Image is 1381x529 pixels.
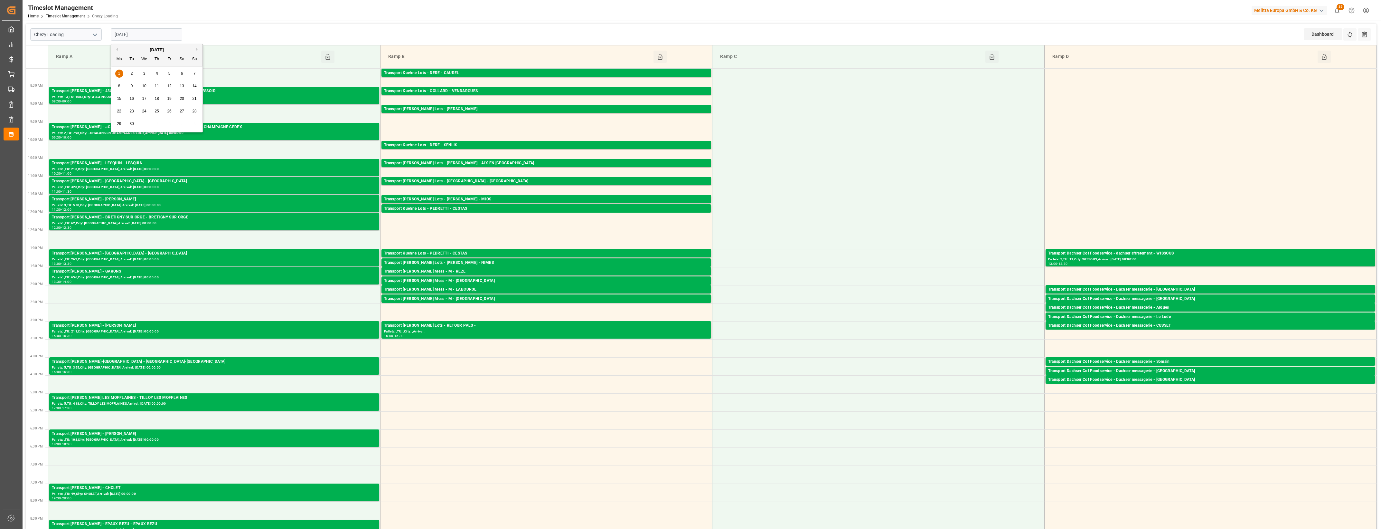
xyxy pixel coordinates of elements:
[61,190,62,193] div: -
[384,196,709,203] div: Transport [PERSON_NAME] Lots - [PERSON_NAME] - MIOS
[115,120,123,128] div: Choose Monday, September 29th, 2025
[52,334,61,337] div: 15:00
[30,264,43,268] span: 1:30 PM
[153,107,161,115] div: Choose Thursday, September 25th, 2025
[62,136,71,139] div: 10:00
[1048,374,1373,380] div: Pallets: 3,TU: ,City: [GEOGRAPHIC_DATA],Arrival: [DATE] 00:00:00
[1252,4,1330,16] button: Melitta Europa GmbH & Co. KG
[28,228,43,232] span: 12:30 PM
[52,322,377,329] div: Transport [PERSON_NAME] - [PERSON_NAME]
[128,55,136,63] div: Tu
[62,497,71,500] div: 20:00
[115,82,123,90] div: Choose Monday, September 8th, 2025
[52,136,61,139] div: 09:30
[28,210,43,214] span: 12:00 PM
[142,84,146,88] span: 10
[52,280,61,283] div: 13:30
[52,185,377,190] div: Pallets: ,TU: 428,City: [GEOGRAPHIC_DATA],Arrival: [DATE] 00:00:00
[181,71,183,76] span: 6
[180,96,184,101] span: 20
[1252,6,1327,15] div: Melitta Europa GmbH & Co. KG
[193,71,196,76] span: 7
[153,55,161,63] div: Th
[192,84,196,88] span: 14
[117,109,121,113] span: 22
[1048,286,1373,293] div: Transport Dachser Cof Foodservice - Dachser messagerie - [GEOGRAPHIC_DATA]
[117,96,121,101] span: 15
[140,95,148,103] div: Choose Wednesday, September 17th, 2025
[52,275,377,280] div: Pallets: ,TU: 656,City: [GEOGRAPHIC_DATA],Arrival: [DATE] 00:00:00
[384,178,709,185] div: Transport [PERSON_NAME] Lots - [GEOGRAPHIC_DATA] - [GEOGRAPHIC_DATA]
[1057,262,1058,265] div: -
[52,370,61,373] div: 16:00
[1048,365,1373,370] div: Pallets: 2,TU: 52,City: [GEOGRAPHIC_DATA],Arrival: [DATE] 00:00:00
[30,481,43,484] span: 7:30 PM
[90,30,99,40] button: open menu
[118,84,120,88] span: 8
[52,365,377,370] div: Pallets: 5,TU: 355,City: [GEOGRAPHIC_DATA],Arrival: [DATE] 00:00:00
[52,88,377,94] div: Transport [PERSON_NAME] - 4381 ABLAINCOURT PRESSOIR - ABLAINCOURT PRESSOIR
[30,463,43,466] span: 7:00 PM
[61,497,62,500] div: -
[384,94,709,100] div: Pallets: 20,TU: 464,City: [GEOGRAPHIC_DATA],Arrival: [DATE] 00:00:00
[384,278,709,284] div: Transport [PERSON_NAME] Mess - M - [GEOGRAPHIC_DATA]
[131,84,133,88] span: 9
[61,262,62,265] div: -
[153,70,161,78] div: Choose Thursday, September 4th, 2025
[62,208,71,211] div: 12:00
[180,109,184,113] span: 27
[384,212,709,217] div: Pallets: 2,TU: 320,City: CESTAS,Arrival: [DATE] 00:00:00
[1048,359,1373,365] div: Transport Dachser Cof Foodservice - Dachser messagerie - Somain
[384,334,393,337] div: 15:00
[384,185,709,190] div: Pallets: ,TU: 122,City: [GEOGRAPHIC_DATA],Arrival: [DATE] 00:00:00
[28,156,43,159] span: 10:30 AM
[384,260,709,266] div: Transport [PERSON_NAME] Lots - [PERSON_NAME] - NIMES
[1048,293,1373,298] div: Pallets: 1,TU: 96,City: [GEOGRAPHIC_DATA],Arrival: [DATE] 00:00:00
[128,82,136,90] div: Choose Tuesday, September 9th, 2025
[28,3,118,13] div: Timeslot Management
[30,445,43,448] span: 6:30 PM
[1048,368,1373,374] div: Transport Dachser Cof Foodservice - Dachser messagerie - [GEOGRAPHIC_DATA]
[52,437,377,443] div: Pallets: ,TU: 108,City: [GEOGRAPHIC_DATA],Arrival: [DATE] 00:00:00
[128,70,136,78] div: Choose Tuesday, September 2nd, 2025
[178,55,186,63] div: Sa
[394,334,404,337] div: 15:30
[1048,311,1373,316] div: Pallets: 1,TU: 27,City: [GEOGRAPHIC_DATA],Arrival: [DATE] 00:00:00
[52,485,377,491] div: Transport [PERSON_NAME] - CHOLET
[52,431,377,437] div: Transport [PERSON_NAME] - [PERSON_NAME]
[140,82,148,90] div: Choose Wednesday, September 10th, 2025
[1048,329,1373,334] div: Pallets: ,TU: 88,City: [GEOGRAPHIC_DATA],Arrival: [DATE] 00:00:00
[62,407,71,409] div: 17:30
[384,106,709,112] div: Transport [PERSON_NAME] Lots - [PERSON_NAME]
[384,329,709,334] div: Pallets: ,TU: ,City: ,Arrival:
[114,47,118,51] button: Previous Month
[117,121,121,126] span: 29
[61,136,62,139] div: -
[384,275,709,280] div: Pallets: ,TU: 53,City: REZE,Arrival: [DATE] 00:00:00
[140,107,148,115] div: Choose Wednesday, September 24th, 2025
[384,266,709,272] div: Pallets: ,TU: 404,City: [GEOGRAPHIC_DATA],Arrival: [DATE] 00:00:00
[115,55,123,63] div: Mo
[143,71,146,76] span: 3
[384,203,709,208] div: Pallets: 2,TU: 98,City: MIOS,Arrival: [DATE] 00:00:00
[62,172,71,175] div: 11:00
[1048,322,1373,329] div: Transport Dachser Cof Foodservice - Dachser messagerie - CUSSET
[61,172,62,175] div: -
[1304,28,1342,40] div: Dashboard
[61,407,62,409] div: -
[191,55,199,63] div: Su
[52,196,377,203] div: Transport [PERSON_NAME] - [PERSON_NAME]
[52,130,377,136] div: Pallets: 2,TU: 796,City: ~CHALONS EN CHAMPAGNE CEDEX,Arrival: [DATE] 00:00:00
[115,70,123,78] div: Choose Monday, September 1st, 2025
[384,142,709,149] div: Transport Kuehne Lots - DERE - SENLIS
[30,499,43,502] span: 8:00 PM
[52,160,377,167] div: Transport [PERSON_NAME] - LESQUIN - LESQUIN
[111,47,202,53] div: [DATE]
[131,71,133,76] span: 2
[52,407,61,409] div: 17:00
[155,96,159,101] span: 18
[30,517,43,520] span: 8:30 PM
[30,246,43,250] span: 1:00 PM
[30,28,102,41] input: Type to search/select
[52,329,377,334] div: Pallets: ,TU: 211,City: [GEOGRAPHIC_DATA],Arrival: [DATE] 00:00:00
